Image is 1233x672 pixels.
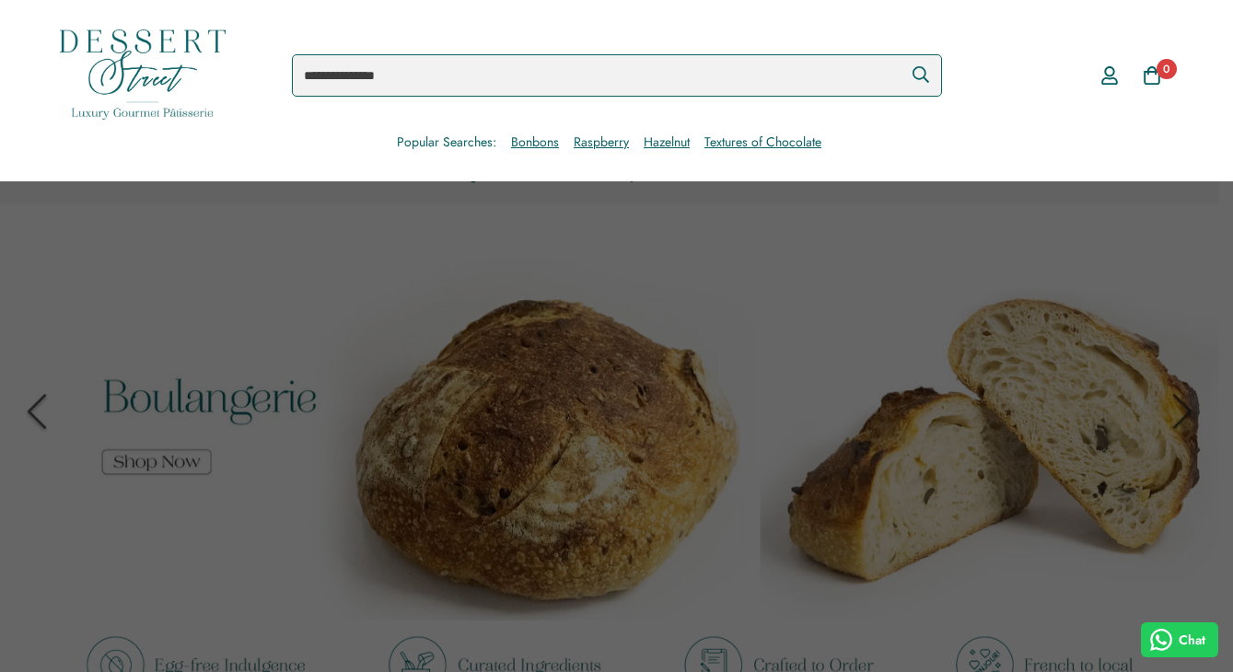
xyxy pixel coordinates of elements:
input: Search products [292,54,942,97]
a: Hazelnut [644,133,690,152]
span: Popular Searches: [397,133,496,152]
a: Bonbons [511,133,559,152]
span: 0 [1157,59,1177,79]
a: 0 [1131,54,1173,97]
a: Dessert Street [60,29,226,122]
img: Dessert Street [60,29,226,120]
button: Submit [900,55,942,94]
span: Chat [1179,631,1205,650]
a: Raspberry [574,133,629,152]
a: Textures of Chocolate [704,133,821,152]
a: Account [1088,49,1131,102]
button: Chat [1141,622,1219,657]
